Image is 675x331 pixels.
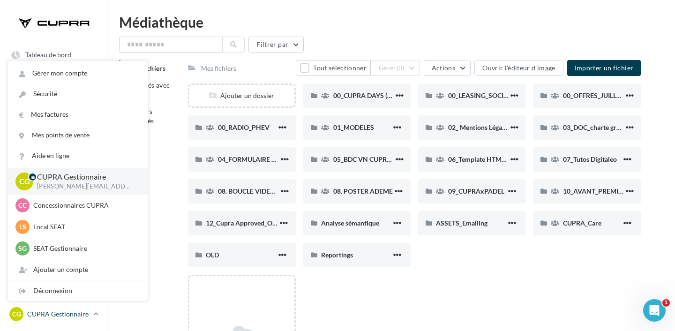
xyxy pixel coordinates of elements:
[662,299,670,307] span: 1
[33,222,136,232] p: Local SEAT
[6,129,102,146] a: Médiathèque
[218,123,270,131] span: 00_RADIO_PHEV
[7,305,100,323] a: CG CUPRA Gestionnaire
[8,63,148,83] a: Gérer mon compte
[6,109,102,126] a: Visibilité locale
[8,280,148,301] div: Déconnexion
[6,150,102,167] a: Affiliés
[563,91,644,99] span: 00_OFFRES_JUILLET AOÛT
[206,251,219,259] span: OLD
[206,219,345,227] span: 12_Cupra Approved_OCCASIONS_GARANTIES
[371,60,420,76] button: Gérer(0)
[201,64,236,73] div: Mes fichiers
[37,172,133,182] p: CUPRA Gestionnaire
[397,64,405,72] span: (0)
[128,81,170,98] span: Partagés avec moi
[575,64,634,72] span: Importer un fichier
[448,187,504,195] span: 09_CUPRAxPADEL
[19,222,26,232] span: LS
[18,244,27,253] span: SG
[333,155,408,163] span: 05_BDC VN CUPRA 2024
[448,91,553,99] span: 00_LEASING_SOCIAL_ÉLECTRIQUE
[8,125,148,145] a: Mes points de vente
[19,176,30,187] span: CG
[567,60,641,76] button: Importer un fichier
[333,91,401,99] span: 00_CUPRA DAYS (JPO)
[33,244,136,253] p: SEAT Gestionnaire
[448,123,510,131] span: 02_ Mentions Légales
[563,155,617,163] span: 07_Tutos Digitaleo
[8,104,148,125] a: Mes factures
[8,259,148,280] div: Ajouter un compte
[321,251,353,259] span: Reportings
[6,46,102,63] a: Tableau de bord
[643,299,666,322] iframe: Intercom live chat
[8,83,148,104] a: Sécurité
[18,201,27,210] span: CC
[218,155,357,163] span: 04_FORMULAIRE DES DEMANDES CRÉATIVES
[424,60,471,76] button: Actions
[248,37,304,53] button: Filtrer par
[218,187,342,195] span: 08. BOUCLE VIDEO ECRAN SHOWROOM
[6,171,102,188] a: Campagnes
[25,51,71,59] span: Tableau de bord
[436,219,487,227] span: ASSETS_Emailing
[333,187,393,195] span: 08. POSTER ADEME
[189,91,294,100] div: Ajouter un dossier
[296,60,371,76] button: Tout sélectionner
[12,309,21,319] span: CG
[563,219,601,227] span: CUPRA_Care
[33,201,136,210] p: Concessionnaires CUPRA
[37,182,133,191] p: [PERSON_NAME][EMAIL_ADDRESS][DOMAIN_NAME]
[6,67,102,83] a: Opérations
[6,88,102,105] a: Boîte de réception 99+
[333,123,374,131] span: 01_MODELES
[27,309,90,319] p: CUPRA Gestionnaire
[432,64,455,72] span: Actions
[474,60,563,76] button: Ouvrir l'éditeur d'image
[6,192,102,218] a: PLV et print personnalisable
[119,15,664,29] div: Médiathèque
[8,145,148,166] a: Aide en ligne
[448,155,528,163] span: 06_Template HTML CUPRA
[321,219,379,227] span: Analyse sémantique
